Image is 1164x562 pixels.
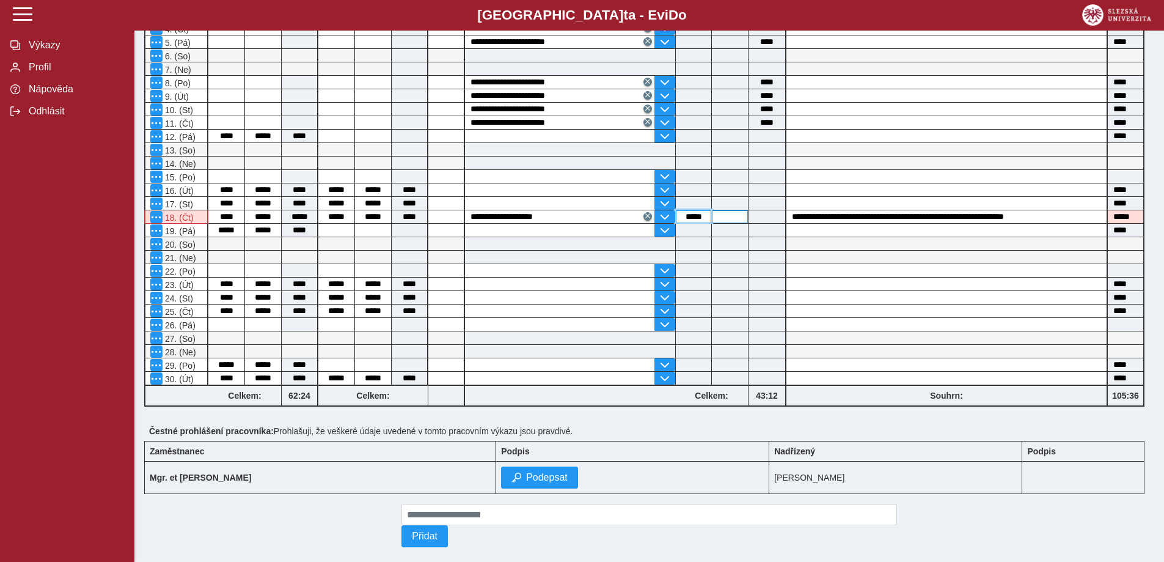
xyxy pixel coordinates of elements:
[150,130,163,142] button: Menu
[163,294,193,303] span: 24. (St)
[163,347,196,357] span: 28. (Ne)
[37,7,1127,23] b: [GEOGRAPHIC_DATA] a - Evi
[163,146,196,155] span: 13. (So)
[150,76,163,89] button: Menu
[163,240,196,250] span: 20. (So)
[150,319,163,331] button: Menu
[163,159,196,169] span: 14. (Ne)
[930,391,963,401] b: Souhrn:
[501,467,578,489] button: Podepsat
[163,199,193,209] span: 17. (St)
[208,391,281,401] b: Celkem:
[769,462,1022,494] td: [PERSON_NAME]
[150,332,163,344] button: Menu
[163,51,191,61] span: 6. (So)
[144,210,208,224] div: Po 6 hodinách nepřetržité práce je nutná přestávka v práci - použijte možnost zadat '2. přestávku...
[25,40,124,51] span: Výkazy
[150,305,163,317] button: Menu
[675,391,748,401] b: Celkem:
[150,292,163,304] button: Menu
[150,224,163,237] button: Menu
[150,238,163,250] button: Menu
[749,391,785,401] b: 43:12
[150,198,163,210] button: Menu
[25,62,124,73] span: Profil
[163,226,196,236] span: 19. (Pá)
[150,63,163,75] button: Menu
[150,157,163,169] button: Menu
[163,92,189,102] span: 9. (Út)
[150,36,163,48] button: Menu
[163,320,196,330] span: 26. (Pá)
[150,184,163,196] button: Menu
[150,251,163,264] button: Menu
[150,103,163,116] button: Menu
[526,472,568,483] span: Podepsat
[668,7,678,23] span: D
[150,211,163,223] button: Menu
[150,171,163,183] button: Menu
[501,446,530,456] b: Podpis
[163,186,194,196] span: 16. (Út)
[1108,391,1143,401] b: 105:36
[1082,4,1151,26] img: logo_web_su.png
[163,280,194,290] span: 23. (Út)
[774,446,815,456] b: Nadřízený
[150,117,163,129] button: Menu
[412,531,437,542] span: Přidat
[25,106,124,117] span: Odhlásit
[163,361,196,371] span: 29. (Po)
[150,359,163,371] button: Menu
[144,421,1154,441] div: Prohlašuji, že veškeré údaje uvedené v tomto pracovním výkazu jsou pravdivé.
[163,38,191,48] span: 5. (Pá)
[150,372,163,385] button: Menu
[282,391,317,401] b: 62:24
[163,374,194,384] span: 30. (Út)
[163,172,196,182] span: 15. (Po)
[163,334,196,344] span: 27. (So)
[150,50,163,62] button: Menu
[163,105,193,115] span: 10. (St)
[163,307,194,317] span: 25. (Čt)
[623,7,628,23] span: t
[150,265,163,277] button: Menu
[150,346,163,358] button: Menu
[163,119,194,128] span: 11. (Čt)
[163,132,196,142] span: 12. (Pá)
[678,7,687,23] span: o
[163,253,196,263] span: 21. (Ne)
[163,78,191,88] span: 8. (Po)
[149,426,274,436] b: Čestné prohlášení pracovníka:
[25,84,124,95] span: Nápověda
[150,278,163,290] button: Menu
[163,65,191,75] span: 7. (Ne)
[163,24,189,34] span: 4. (Čt)
[150,144,163,156] button: Menu
[150,446,204,456] b: Zaměstnanec
[150,90,163,102] button: Menu
[318,391,428,401] b: Celkem:
[1027,446,1056,456] b: Podpis
[401,525,448,547] button: Přidat
[163,267,196,276] span: 22. (Po)
[163,213,194,223] span: 18. (Čt)
[150,473,251,483] b: Mgr. et [PERSON_NAME]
